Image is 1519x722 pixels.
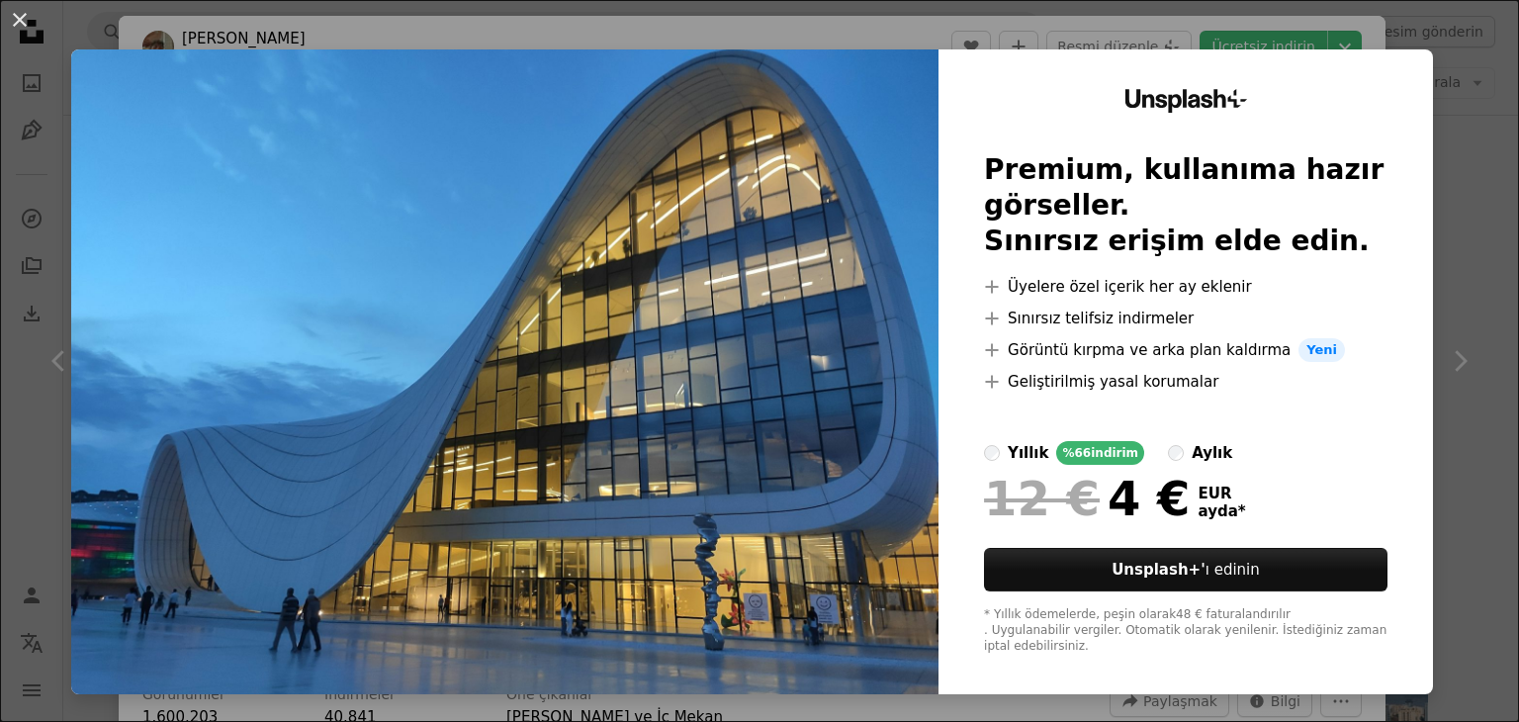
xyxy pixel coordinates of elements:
[1306,342,1337,357] font: Yeni
[1108,471,1191,526] font: 4 €
[984,548,1387,591] button: Unsplash+'ı edinin
[1008,278,1252,296] font: Üyelere özel içerik her ay eklenir
[1008,310,1194,327] font: Sınırsız telifsiz indirmeler
[1112,561,1206,579] font: Unsplash+'
[1062,446,1091,460] font: %66
[984,445,1000,461] input: yıllık%66indirim
[984,225,1370,257] font: Sınırsız erişim elde edin.
[984,471,1100,526] font: 12 €
[1199,485,1232,502] font: EUR
[1176,607,1291,621] font: 48 € faturalandırılır
[984,623,1386,653] font: . Uygulanabilir vergiler. Otomatik olarak yenilenir. İstediğiniz zaman iptal edebilirsiniz.
[1168,445,1184,461] input: aylık
[1206,561,1260,579] font: ı edinin
[1091,446,1138,460] font: indirim
[1192,444,1232,462] font: aylık
[984,607,1176,621] font: * Yıllık ödemelerde, peşin olarak
[1008,341,1291,359] font: Görüntü kırpma ve arka plan kaldırma
[1199,502,1238,520] font: ayda
[984,153,1384,222] font: Premium, kullanıma hazır görseller.
[1008,444,1048,462] font: yıllık
[1008,373,1218,391] font: Geliştirilmiş yasal korumalar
